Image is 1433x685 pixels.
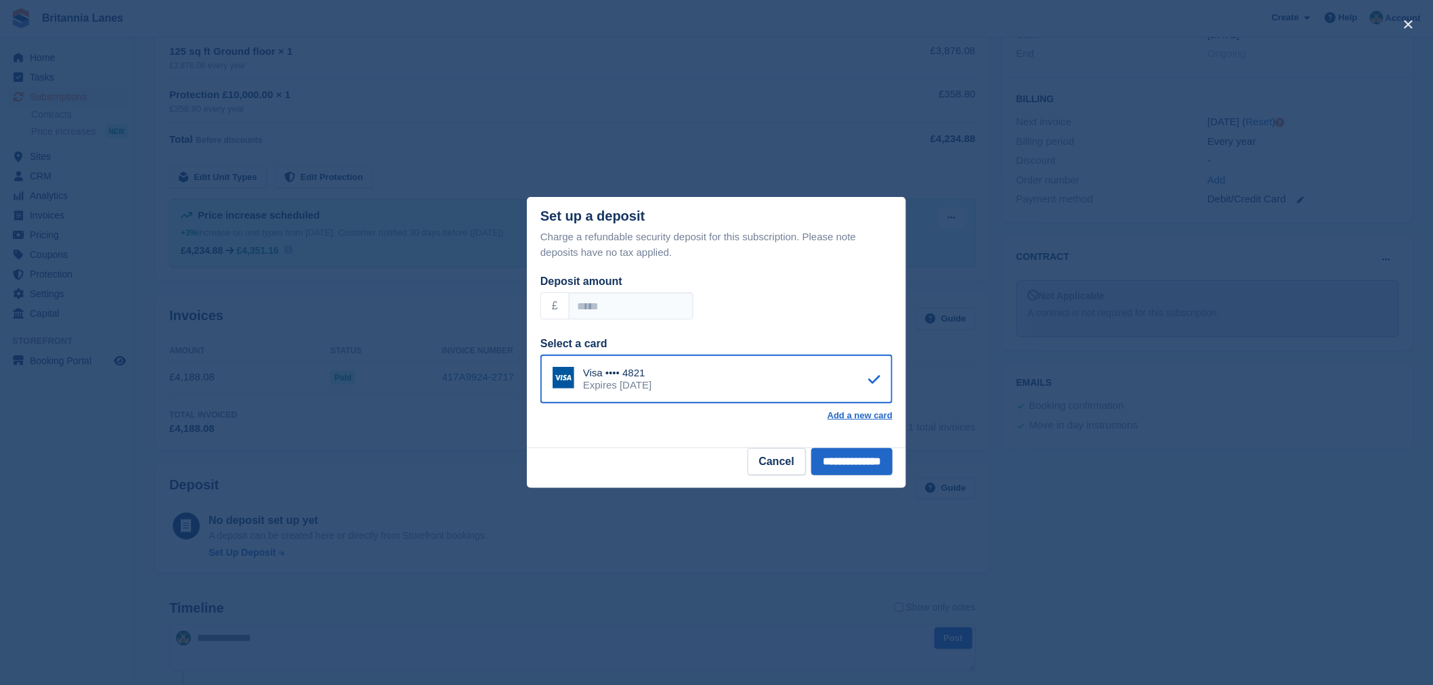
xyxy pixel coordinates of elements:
[540,208,645,224] div: Set up a deposit
[583,379,651,391] div: Expires [DATE]
[748,448,806,475] button: Cancel
[583,367,651,379] div: Visa •••• 4821
[1398,14,1419,35] button: close
[553,367,574,389] img: Visa Logo
[828,410,893,421] a: Add a new card
[540,336,893,352] div: Select a card
[540,229,893,260] p: Charge a refundable security deposit for this subscription. Please note deposits have no tax appl...
[540,275,622,287] label: Deposit amount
